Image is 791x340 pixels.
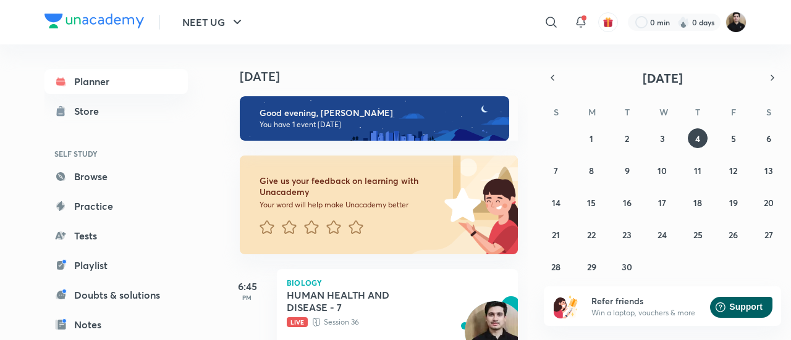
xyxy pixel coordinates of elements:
button: September 21, 2025 [546,225,566,244]
abbr: September 13, 2025 [764,165,773,176]
h5: HUMAN HEALTH AND DISEASE - 7 [287,289,441,313]
abbr: Monday [588,106,596,118]
button: September 8, 2025 [582,160,601,180]
a: Tests [44,223,188,248]
img: feedback_image [402,155,518,254]
abbr: Sunday [554,106,559,118]
abbr: September 29, 2025 [587,261,596,273]
button: September 23, 2025 [617,225,637,244]
abbr: September 6, 2025 [766,133,771,144]
a: Store [44,99,188,123]
a: Practice [44,194,188,218]
button: September 30, 2025 [617,257,637,276]
span: Live [287,317,308,327]
button: September 15, 2025 [582,193,601,212]
a: Notes [44,312,188,337]
abbr: September 28, 2025 [551,261,560,273]
button: September 22, 2025 [582,225,601,244]
p: Win a laptop, vouchers & more [591,307,743,318]
button: September 19, 2025 [724,193,743,212]
iframe: Help widget launcher [681,292,777,326]
abbr: September 2, 2025 [625,133,629,144]
h6: SELF STUDY [44,143,188,164]
h5: 6:45 [222,279,272,294]
div: Store [74,104,106,118]
button: September 25, 2025 [688,225,708,244]
abbr: September 23, 2025 [622,229,632,241]
button: September 4, 2025 [688,128,708,148]
button: September 12, 2025 [724,160,743,180]
h6: Refer friends [591,294,743,307]
p: PM [222,294,272,301]
button: [DATE] [561,69,764,86]
abbr: September 8, 2025 [589,165,594,176]
abbr: September 16, 2025 [623,197,632,209]
button: September 5, 2025 [724,128,743,148]
button: September 14, 2025 [546,193,566,212]
abbr: September 18, 2025 [693,197,702,209]
abbr: September 15, 2025 [587,197,596,209]
abbr: September 5, 2025 [731,133,736,144]
abbr: September 24, 2025 [658,229,667,241]
a: Company Logo [44,14,144,31]
a: Playlist [44,253,188,278]
button: September 10, 2025 [653,160,672,180]
abbr: September 27, 2025 [764,229,773,241]
p: Session 36 [287,316,481,328]
img: referral [554,294,578,318]
button: September 29, 2025 [582,257,601,276]
img: evening [240,96,509,141]
abbr: September 11, 2025 [694,165,701,176]
button: September 27, 2025 [759,225,779,244]
p: Biology [287,279,508,286]
abbr: September 9, 2025 [625,165,630,176]
img: Company Logo [44,14,144,28]
button: September 2, 2025 [617,128,637,148]
p: Your word will help make Unacademy better [260,200,440,210]
img: Maneesh Kumar Sharma [725,12,747,33]
a: Planner [44,69,188,94]
button: September 17, 2025 [653,193,672,212]
abbr: September 22, 2025 [587,229,596,241]
abbr: Friday [731,106,736,118]
button: September 26, 2025 [724,225,743,244]
abbr: September 1, 2025 [590,133,593,144]
a: Doubts & solutions [44,283,188,307]
abbr: September 19, 2025 [729,197,738,209]
abbr: September 25, 2025 [693,229,703,241]
abbr: September 20, 2025 [764,197,774,209]
abbr: Wednesday [659,106,668,118]
button: September 1, 2025 [582,128,601,148]
abbr: September 30, 2025 [622,261,632,273]
button: September 6, 2025 [759,128,779,148]
abbr: September 17, 2025 [658,197,666,209]
abbr: Thursday [695,106,700,118]
abbr: September 3, 2025 [660,133,665,144]
abbr: Saturday [766,106,771,118]
p: You have 1 event [DATE] [260,120,498,130]
button: September 18, 2025 [688,193,708,212]
abbr: September 7, 2025 [554,165,558,176]
button: September 11, 2025 [688,160,708,180]
abbr: September 21, 2025 [552,229,560,241]
abbr: Tuesday [625,106,630,118]
abbr: September 14, 2025 [552,197,560,209]
button: September 7, 2025 [546,160,566,180]
h6: Give us your feedback on learning with Unacademy [260,175,440,197]
button: September 28, 2025 [546,257,566,276]
h6: Good evening, [PERSON_NAME] [260,107,498,118]
img: avatar [603,17,614,28]
button: September 3, 2025 [653,128,672,148]
abbr: September 12, 2025 [729,165,737,176]
span: [DATE] [643,70,683,86]
button: September 16, 2025 [617,193,637,212]
button: September 20, 2025 [759,193,779,212]
abbr: September 4, 2025 [695,133,700,144]
button: September 24, 2025 [653,225,672,244]
button: avatar [598,12,618,32]
button: NEET UG [175,10,252,35]
abbr: September 10, 2025 [658,165,667,176]
a: Browse [44,164,188,189]
button: September 9, 2025 [617,160,637,180]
